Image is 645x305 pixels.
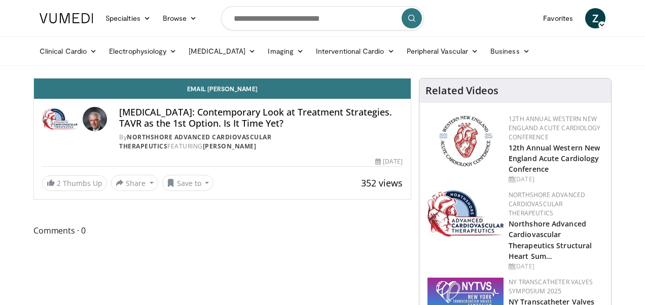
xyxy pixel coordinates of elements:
[401,41,484,61] a: Peripheral Vascular
[83,107,107,131] img: Avatar
[484,41,536,61] a: Business
[57,178,61,188] span: 2
[262,41,310,61] a: Imaging
[111,175,158,191] button: Share
[119,133,271,150] a: NorthShore Advanced Cardiovascular Therapeutics
[221,6,424,30] input: Search topics, interventions
[361,177,403,189] span: 352 views
[103,41,183,61] a: Electrophysiology
[509,278,593,295] a: NY Transcatheter Valves Symposium 2025
[509,190,585,217] a: NorthShore Advanced Cardiovascular Therapeutics
[310,41,401,61] a: Interventional Cardio
[375,157,403,166] div: [DATE]
[42,107,79,131] img: NorthShore Advanced Cardiovascular Therapeutics
[509,143,600,174] a: 12th Annual Western New England Acute Cardiology Conference
[34,79,411,99] a: Email [PERSON_NAME]
[509,115,600,141] a: 12th Annual Western New England Acute Cardiology Conference
[119,133,403,151] div: By FEATURING
[33,41,103,61] a: Clinical Cardio
[438,115,494,168] img: 0954f259-7907-4053-a817-32a96463ecc8.png.150x105_q85_autocrop_double_scale_upscale_version-0.2.png
[162,175,214,191] button: Save to
[427,190,504,237] img: 45d48ad7-5dc9-4e2c-badc-8ed7b7f471c1.jpg.150x105_q85_autocrop_double_scale_upscale_version-0.2.jpg
[425,85,498,97] h4: Related Videos
[33,224,411,237] span: Comments 0
[537,8,579,28] a: Favorites
[40,13,93,23] img: VuMedi Logo
[509,262,603,271] div: [DATE]
[99,8,157,28] a: Specialties
[42,175,107,191] a: 2 Thumbs Up
[509,175,603,184] div: [DATE]
[183,41,262,61] a: [MEDICAL_DATA]
[585,8,605,28] a: Z
[119,107,403,129] h4: [MEDICAL_DATA]: Contemporary Look at Treatment Strategies. TAVR as the 1st Option. Is It Time Yet?
[157,8,203,28] a: Browse
[203,142,257,150] a: [PERSON_NAME]
[509,219,592,260] a: Northshore Advanced Cardiovascular Therapeutics Structural Heart Sum…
